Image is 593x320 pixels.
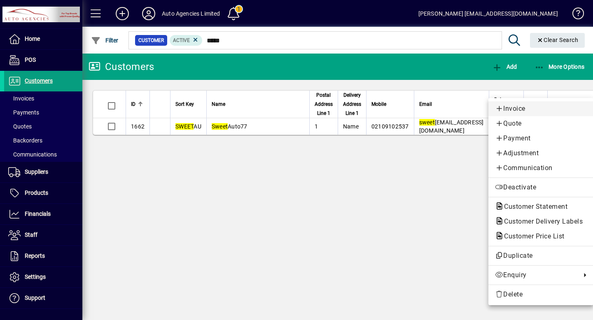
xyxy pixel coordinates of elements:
span: Quote [495,119,587,128]
span: Customer Delivery Labels [495,217,587,225]
span: Duplicate [495,251,587,261]
span: Payment [495,133,587,143]
span: Communication [495,163,587,173]
span: Customer Statement [495,203,572,210]
span: Adjustment [495,148,587,158]
span: Deactivate [495,182,587,192]
span: Enquiry [495,270,577,280]
span: Invoice [495,104,587,114]
span: Customer Price List [495,232,569,240]
span: Delete [495,290,587,299]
